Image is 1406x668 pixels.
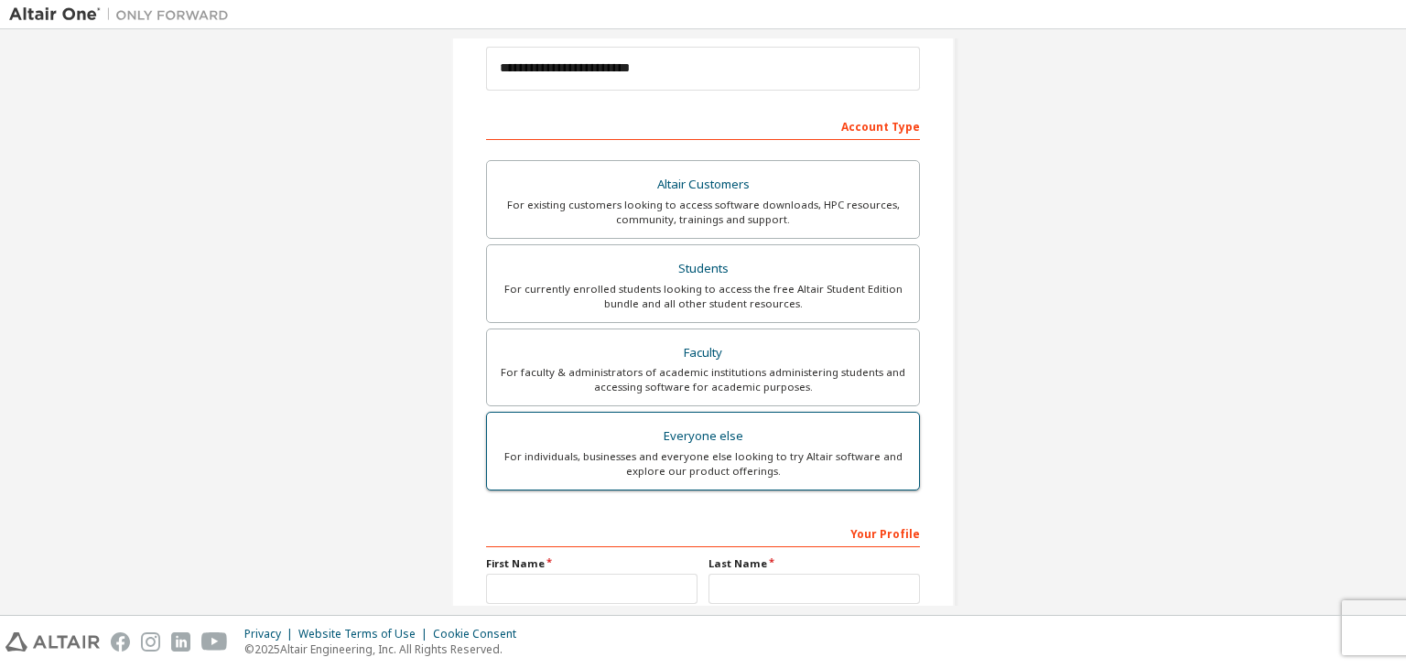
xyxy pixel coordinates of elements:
div: Faculty [498,340,908,366]
div: Your Profile [486,518,920,547]
p: © 2025 Altair Engineering, Inc. All Rights Reserved. [244,641,527,657]
div: For existing customers looking to access software downloads, HPC resources, community, trainings ... [498,198,908,227]
div: Privacy [244,627,298,641]
img: youtube.svg [201,632,228,652]
div: For faculty & administrators of academic institutions administering students and accessing softwa... [498,365,908,394]
div: Everyone else [498,424,908,449]
label: Last Name [708,556,920,571]
div: Cookie Consent [433,627,527,641]
img: altair_logo.svg [5,632,100,652]
div: For individuals, businesses and everyone else looking to try Altair software and explore our prod... [498,449,908,479]
div: Students [498,256,908,282]
div: For currently enrolled students looking to access the free Altair Student Edition bundle and all ... [498,282,908,311]
img: facebook.svg [111,632,130,652]
label: First Name [486,556,698,571]
div: Website Terms of Use [298,627,433,641]
div: Altair Customers [498,172,908,198]
img: linkedin.svg [171,632,190,652]
div: Account Type [486,111,920,140]
img: instagram.svg [141,632,160,652]
img: Altair One [9,5,238,24]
